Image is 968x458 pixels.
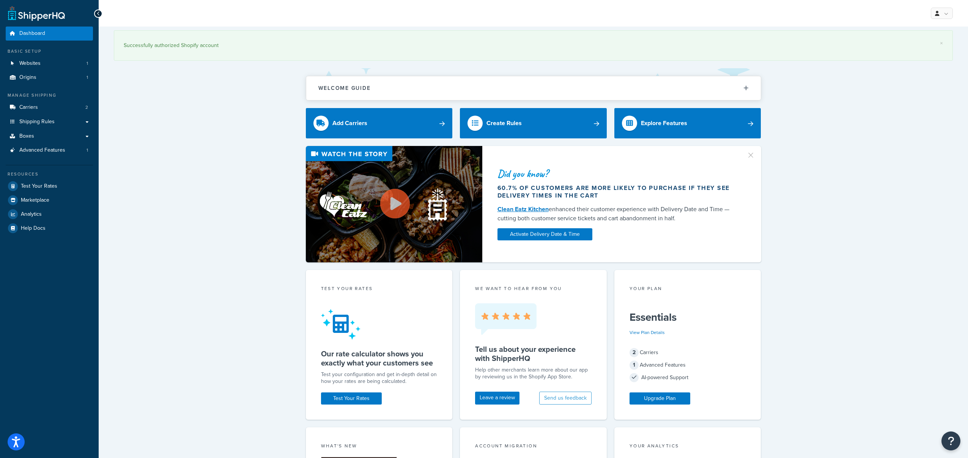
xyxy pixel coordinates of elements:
span: Marketplace [21,197,49,204]
p: Help other merchants learn more about our app by reviewing us in the Shopify App Store. [475,367,592,380]
a: Test Your Rates [6,179,93,193]
span: Origins [19,74,36,81]
span: 1 [87,74,88,81]
span: Carriers [19,104,38,111]
a: Origins1 [6,71,93,85]
span: Advanced Features [19,147,65,154]
div: Your Plan [630,285,746,294]
div: What's New [321,442,438,451]
span: Analytics [21,211,42,218]
a: Marketplace [6,193,93,207]
div: Advanced Features [630,360,746,370]
li: Advanced Features [6,143,93,157]
li: Origins [6,71,93,85]
a: Test Your Rates [321,392,382,405]
img: Video thumbnail [306,146,482,262]
div: Manage Shipping [6,92,93,99]
h5: Essentials [630,311,746,323]
div: Basic Setup [6,48,93,55]
a: Dashboard [6,27,93,41]
div: AI-powered Support [630,372,746,383]
span: 1 [87,60,88,67]
span: Shipping Rules [19,119,55,125]
button: Open Resource Center [941,431,960,450]
span: Boxes [19,133,34,140]
h5: Our rate calculator shows you exactly what your customers see [321,349,438,367]
div: Explore Features [641,118,687,129]
a: Clean Eatz Kitchen [497,205,549,213]
span: 1 [630,361,639,370]
p: we want to hear from you [475,285,592,292]
div: Did you know? [497,168,737,179]
span: Websites [19,60,41,67]
div: Successfully authorized Shopify account [124,40,943,51]
div: Add Carriers [332,118,367,129]
div: 60.7% of customers are more likely to purchase if they see delivery times in the cart [497,184,737,199]
a: Explore Features [614,108,761,138]
span: Test Your Rates [21,183,57,190]
a: Advanced Features1 [6,143,93,157]
div: Your Analytics [630,442,746,451]
div: Create Rules [486,118,522,129]
a: Activate Delivery Date & Time [497,228,592,240]
div: enhanced their customer experience with Delivery Date and Time — cutting both customer service ti... [497,205,737,223]
span: Help Docs [21,225,46,232]
button: Welcome Guide [306,76,761,100]
span: 1 [87,147,88,154]
li: Carriers [6,100,93,114]
div: Resources [6,171,93,177]
h5: Tell us about your experience with ShipperHQ [475,345,592,363]
li: Websites [6,56,93,71]
a: Boxes [6,129,93,143]
a: Shipping Rules [6,115,93,129]
span: 2 [85,104,88,111]
a: Help Docs [6,221,93,235]
div: Test your rates [321,285,438,294]
div: Account Migration [475,442,592,451]
span: 2 [630,348,639,357]
a: Carriers2 [6,100,93,114]
h2: Welcome Guide [318,85,371,91]
a: × [940,40,943,46]
a: View Plan Details [630,329,665,336]
a: Upgrade Plan [630,392,690,405]
a: Leave a review [475,392,519,405]
div: Carriers [630,347,746,358]
a: Websites1 [6,56,93,71]
a: Create Rules [460,108,607,138]
a: Analytics [6,207,93,221]
a: Add Carriers [306,108,453,138]
div: Test your configuration and get in-depth detail on how your rates are being calculated. [321,371,438,385]
button: Send us feedback [539,392,592,405]
span: Dashboard [19,30,45,37]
